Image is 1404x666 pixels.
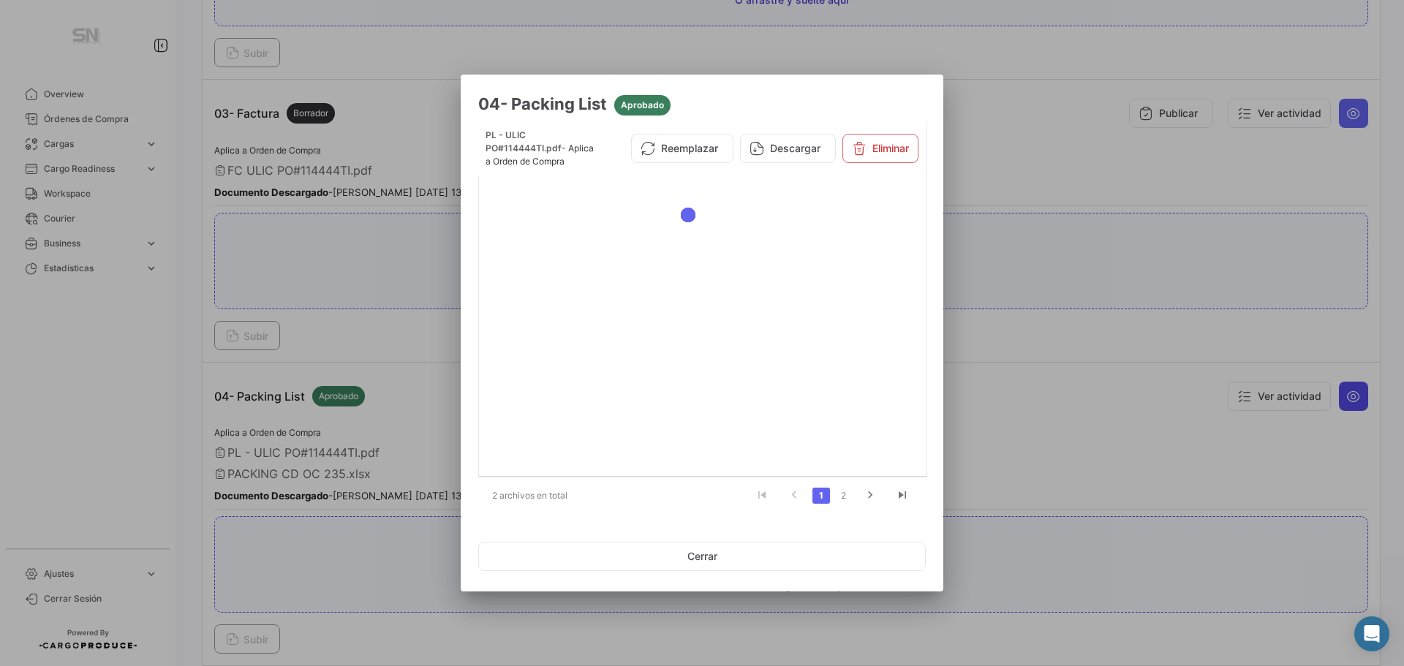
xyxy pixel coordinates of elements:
a: 1 [812,488,830,504]
li: page 2 [832,483,854,508]
span: PL - ULIC PO#114444TI.pdf [486,129,562,154]
a: go to last page [888,488,916,504]
span: Aprobado [621,99,664,112]
button: Descargar [740,134,836,163]
div: 2 archivos en total [478,477,599,514]
li: page 1 [810,483,832,508]
button: Reemplazar [631,134,733,163]
a: go to previous page [780,488,808,504]
a: go to first page [748,488,776,504]
div: Abrir Intercom Messenger [1354,616,1389,651]
button: Cerrar [478,542,926,571]
a: 2 [834,488,852,504]
h3: 04- Packing List [478,92,926,116]
a: go to next page [856,488,884,504]
button: Eliminar [842,134,918,163]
